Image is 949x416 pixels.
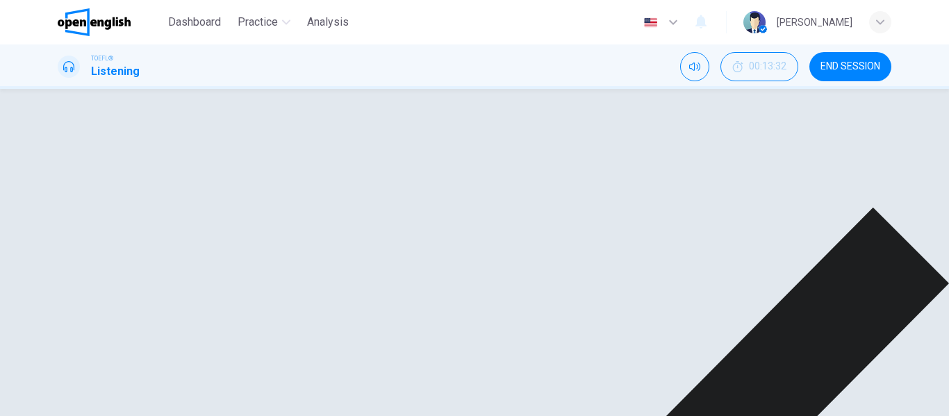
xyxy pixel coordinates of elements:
button: Dashboard [163,10,226,35]
span: Analysis [307,14,349,31]
h1: Listening [91,63,140,80]
span: Practice [238,14,278,31]
div: [PERSON_NAME] [777,14,852,31]
span: Dashboard [168,14,221,31]
button: Practice [232,10,296,35]
span: 00:13:32 [749,61,786,72]
img: en [642,17,659,28]
div: Mute [680,52,709,81]
a: OpenEnglish logo [58,8,163,36]
button: 00:13:32 [720,52,798,81]
img: Profile picture [743,11,766,33]
button: END SESSION [809,52,891,81]
button: Analysis [302,10,354,35]
img: OpenEnglish logo [58,8,131,36]
span: END SESSION [820,61,880,72]
span: TOEFL® [91,53,113,63]
div: Hide [720,52,798,81]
